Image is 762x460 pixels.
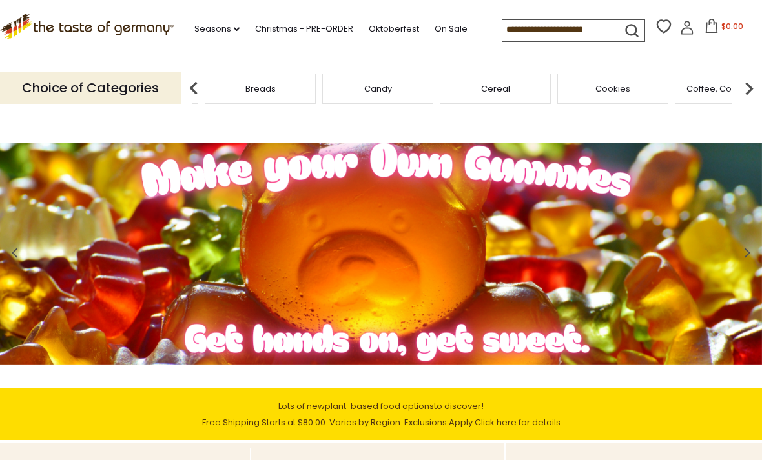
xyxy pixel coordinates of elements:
a: plant-based food options [325,400,434,412]
a: Seasons [194,22,240,36]
span: Lots of new to discover! Free Shipping Starts at $80.00. Varies by Region. Exclusions Apply. [202,400,561,428]
img: next arrow [736,75,762,101]
a: On Sale [435,22,468,36]
a: Cereal [481,84,510,94]
img: previous arrow [181,75,207,101]
a: Oktoberfest [369,22,419,36]
a: Cookies [595,84,630,94]
a: Breads [245,84,276,94]
a: Click here for details [475,416,561,428]
a: Candy [364,84,392,94]
span: $0.00 [721,21,743,32]
button: $0.00 [697,19,752,38]
a: Christmas - PRE-ORDER [255,22,353,36]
